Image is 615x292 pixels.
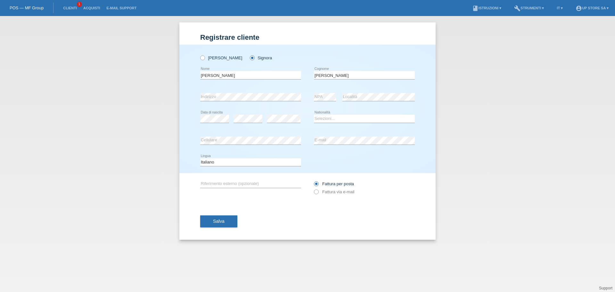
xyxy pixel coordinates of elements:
a: POS — MF Group [10,5,44,10]
a: buildStrumenti ▾ [511,6,547,10]
i: book [472,5,479,12]
label: Fattura via e-mail [314,189,354,194]
input: Fattura per posta [314,181,318,189]
a: Acquisti [80,6,103,10]
label: Fattura per posta [314,181,354,186]
span: Salva [213,219,225,224]
label: Signora [250,55,272,60]
i: account_circle [576,5,582,12]
input: [PERSON_NAME] [200,55,204,60]
a: Clienti [60,6,80,10]
a: account_circleUp Store SA ▾ [572,6,612,10]
input: Fattura via e-mail [314,189,318,197]
a: IT ▾ [553,6,566,10]
a: Support [599,286,612,290]
span: 1 [77,2,82,7]
i: build [514,5,521,12]
a: E-mail Support [103,6,140,10]
h1: Registrare cliente [200,33,415,41]
a: bookIstruzioni ▾ [469,6,504,10]
input: Signora [250,55,254,60]
button: Salva [200,215,237,228]
label: [PERSON_NAME] [200,55,242,60]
